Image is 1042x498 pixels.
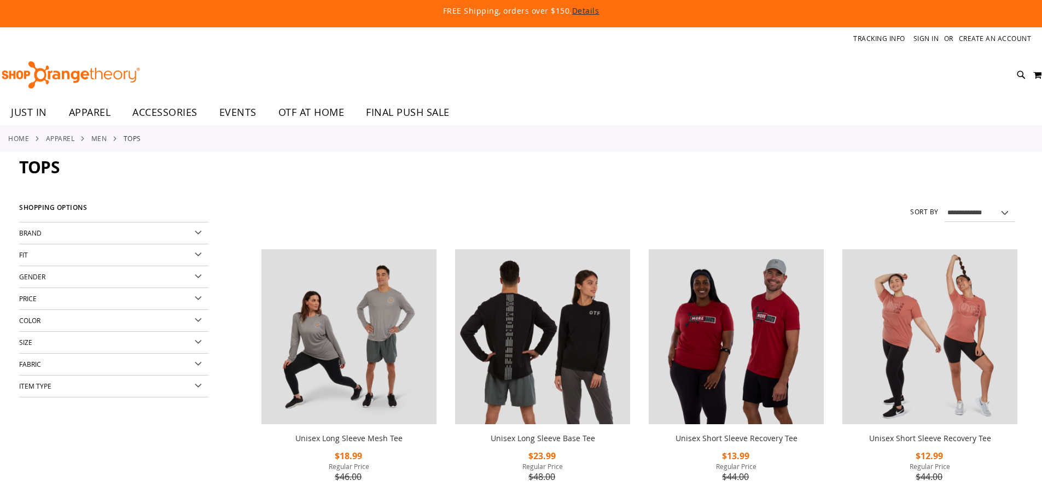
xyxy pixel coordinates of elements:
[455,462,630,471] span: Regular Price
[19,354,208,376] div: Fabric
[19,360,41,368] span: Fabric
[853,34,905,43] a: Tracking Info
[649,462,824,471] span: Regular Price
[19,272,45,281] span: Gender
[19,310,208,332] div: Color
[208,100,267,125] a: EVENTS
[572,5,599,16] a: Details
[913,34,939,43] a: Sign In
[335,450,364,462] span: $18.99
[261,249,436,426] a: Unisex Long Sleeve Mesh Tee primary image
[19,316,40,325] span: Color
[267,100,356,125] a: OTF AT HOME
[19,244,208,266] div: Fit
[355,100,461,125] a: FINAL PUSH SALE
[91,133,107,143] a: MEN
[46,133,75,143] a: APPAREL
[19,332,208,354] div: Size
[19,266,208,288] div: Gender
[11,100,47,125] span: JUST IN
[121,100,208,125] a: ACCESSORIES
[19,222,208,244] div: Brand
[19,382,51,390] span: Item Type
[959,34,1032,43] a: Create an Account
[491,433,595,443] a: Unisex Long Sleeve Base Tee
[261,249,436,424] img: Unisex Long Sleeve Mesh Tee primary image
[8,133,29,143] a: Home
[19,338,32,347] span: Size
[19,294,37,303] span: Price
[132,100,197,125] span: ACCESSORIES
[19,288,208,310] div: Price
[722,471,750,483] span: $44.00
[722,450,751,462] span: $13.99
[649,249,824,424] img: Product image for Unisex SS Recovery Tee
[649,249,824,426] a: Product image for Unisex SS Recovery Tee
[366,100,450,125] span: FINAL PUSH SALE
[869,433,991,443] a: Unisex Short Sleeve Recovery Tee
[193,5,849,16] p: FREE Shipping, orders over $150.
[19,199,208,222] strong: Shopping Options
[455,249,630,424] img: Product image for Unisex Long Sleeve Base Tee
[842,249,1017,426] a: Product image for Unisex Short Sleeve Recovery Tee
[19,156,60,178] span: Tops
[528,471,557,483] span: $48.00
[842,249,1017,424] img: Product image for Unisex Short Sleeve Recovery Tee
[124,133,141,143] strong: Tops
[910,207,939,216] label: Sort By
[261,462,436,471] span: Regular Price
[19,229,42,237] span: Brand
[455,249,630,426] a: Product image for Unisex Long Sleeve Base Tee
[842,462,1017,471] span: Regular Price
[19,250,28,259] span: Fit
[916,450,945,462] span: $12.99
[19,376,208,397] div: Item Type
[528,450,557,462] span: $23.99
[916,471,944,483] span: $44.00
[278,100,345,125] span: OTF AT HOME
[69,100,111,125] span: APPAREL
[295,433,403,443] a: Unisex Long Sleeve Mesh Tee
[335,471,363,483] span: $46.00
[219,100,257,125] span: EVENTS
[676,433,797,443] a: Unisex Short Sleeve Recovery Tee
[58,100,122,125] a: APPAREL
